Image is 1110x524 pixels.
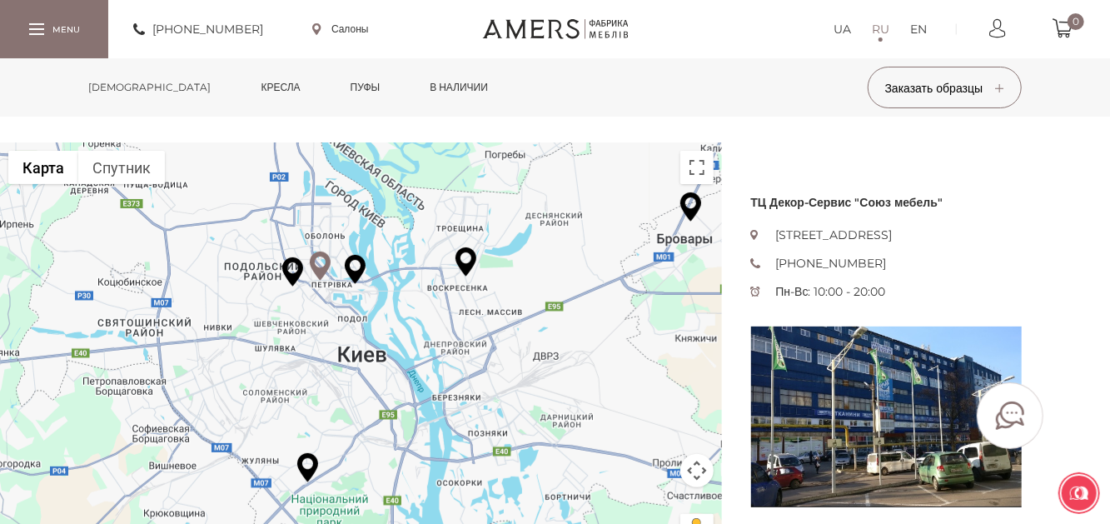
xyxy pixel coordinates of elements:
[872,19,889,39] a: RU
[338,58,393,117] a: Пуфы
[417,58,500,117] a: в наличии
[680,454,714,487] button: Управление камерой на карте
[133,19,263,39] a: [PHONE_NUMBER]
[78,151,165,184] button: Показать спутниковую карту
[776,227,893,242] a: [STREET_ADDRESS]
[776,256,887,271] a: [PHONE_NUMBER]
[910,19,927,39] a: EN
[1068,13,1084,30] span: 0
[312,22,369,37] a: Салоны
[8,151,78,184] button: Показать карту с названиями объектов
[249,58,313,117] a: Кресла
[868,67,1022,108] button: Заказать образцы
[885,81,1004,96] span: Заказать образцы
[776,284,886,299] span: Пн-Вс: 10:00 - 20:00
[751,192,1022,212] h3: ТЦ Декор-Сервис "Союз мебель"
[834,19,851,39] a: UA
[77,58,224,117] a: [DEMOGRAPHIC_DATA]
[680,151,714,184] button: Включить полноэкранный режим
